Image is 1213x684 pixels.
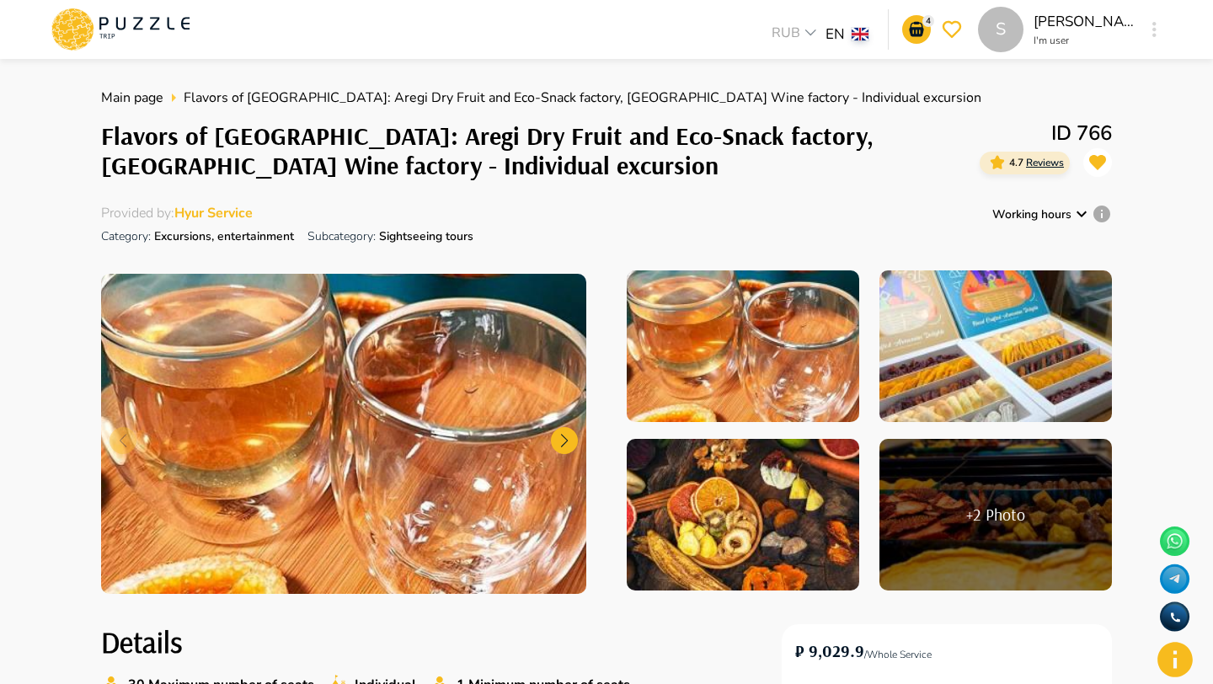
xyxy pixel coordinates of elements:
[184,88,981,108] span: Flavors of [GEOGRAPHIC_DATA]: Aregi Dry Fruit and Eco-Snack factory, [GEOGRAPHIC_DATA] Wine facto...
[978,7,1023,52] div: S
[101,88,163,107] span: Main page
[174,204,253,222] span: Hyur Service
[864,641,940,662] p: / Whole Service
[795,638,864,665] h6: ₽ 9,029.9
[101,88,163,108] a: Main page
[101,222,294,250] p: Excursions, entertainment
[307,228,379,244] span: Subcategory:
[101,274,586,594] img: collection PuzzleTrip
[101,121,980,180] h1: Flavors of [GEOGRAPHIC_DATA]: Aregi Dry Fruit and Eco-Snack factory, [GEOGRAPHIC_DATA] Wine facto...
[307,222,473,250] p: Sightseeing tours
[1026,156,1064,169] span: Reviews
[101,204,174,222] span: Provided by :
[1034,11,1135,33] p: [PERSON_NAME]
[101,88,1112,108] nav: breadcrumb
[852,28,868,40] img: lang
[101,624,758,660] h2: Details
[627,270,859,422] img: collection PuzzleTrip
[980,118,1112,148] p: ID 766
[826,24,845,45] p: EN
[1092,204,1112,224] svg: The date and time of booking can be selected in the basket
[938,15,966,44] button: favorite
[627,439,859,590] img: collection PuzzleTrip
[1034,33,1135,48] p: I'm user
[879,270,1112,422] img: collection PuzzleTrip
[1009,155,1064,170] p: 4.7
[986,151,1009,174] button: card_icons
[922,15,934,28] p: 4
[767,23,826,47] div: RUB
[101,228,154,244] span: Category :
[992,206,1071,223] p: Working hours
[101,204,253,222] a: Provided by:Hyur Service
[966,505,1025,525] h2: + 2 Photo
[902,15,931,44] button: notifications
[1083,148,1112,177] button: card_icons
